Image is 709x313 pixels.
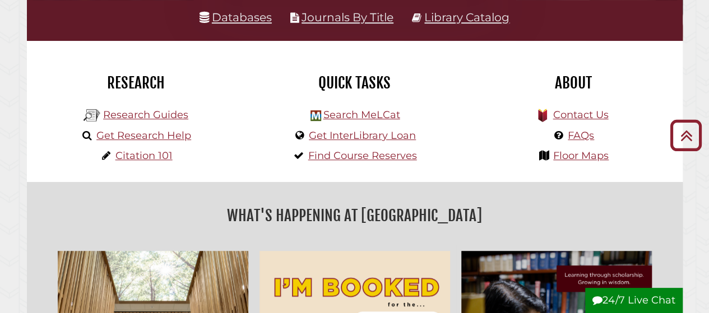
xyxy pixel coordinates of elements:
h2: Quick Tasks [254,73,456,92]
h2: Research [35,73,237,92]
a: Citation 101 [115,150,173,162]
a: Find Course Reserves [308,150,417,162]
a: FAQs [568,129,594,142]
img: Hekman Library Logo [84,107,100,124]
a: Get Research Help [96,129,191,142]
h2: About [472,73,674,92]
h2: What's Happening at [GEOGRAPHIC_DATA] [35,203,674,228]
a: Databases [200,10,272,24]
a: Floor Maps [553,150,609,162]
a: Research Guides [103,109,188,121]
a: Contact Us [553,109,608,121]
a: Journals By Title [302,10,393,24]
img: Hekman Library Logo [311,110,321,121]
a: Get InterLibrary Loan [309,129,416,142]
a: Back to Top [666,126,706,144]
a: Library Catalog [424,10,509,24]
a: Search MeLCat [323,109,400,121]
